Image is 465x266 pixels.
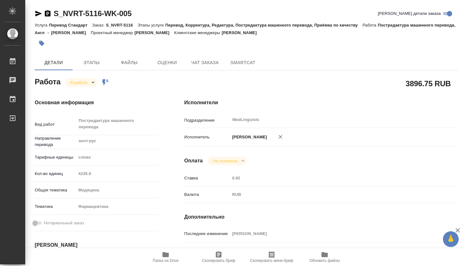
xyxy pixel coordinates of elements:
[92,23,106,27] p: Заказ:
[54,9,132,18] a: S_NVRT-5116-WK-005
[250,258,293,263] span: Скопировать мини-бриф
[406,78,451,89] h2: 3896.75 RUB
[208,157,247,165] div: В работе
[134,30,174,35] p: [PERSON_NAME]
[35,23,49,27] p: Услуга
[192,248,245,266] button: Скопировать бриф
[91,30,134,35] p: Проектный менеджер
[230,134,267,140] p: [PERSON_NAME]
[228,59,258,67] span: SmartCat
[76,59,107,67] span: Этапы
[44,220,84,226] span: Нотариальный заказ
[44,10,51,17] button: Скопировать ссылку
[230,229,435,238] input: Пустое поле
[35,187,76,193] p: Общая тематика
[362,23,378,27] p: Работа
[230,246,435,257] textarea: тотал 20773 слова
[35,135,76,148] p: Направление перевода
[222,30,262,35] p: [PERSON_NAME]
[35,99,159,106] h4: Основная информация
[184,213,458,221] h4: Дополнительно
[38,59,69,67] span: Детали
[106,23,138,27] p: S_NVRT-5116
[76,185,159,196] div: Медицина
[202,258,235,263] span: Скопировать бриф
[309,258,340,263] span: Обновить файлы
[76,152,159,163] div: слово
[184,157,203,165] h4: Оплата
[49,23,92,27] p: Перевод Стандарт
[138,23,165,27] p: Этапы услуги
[139,248,192,266] button: Папка на Drive
[35,10,42,17] button: Скопировать ссылку для ЯМессенджера
[190,59,220,67] span: Чат заказа
[35,76,61,87] h2: Работа
[35,154,76,160] p: Тарифные единицы
[35,36,49,50] button: Добавить тэг
[76,169,159,178] input: Пустое поле
[184,99,458,106] h4: Исполнители
[378,10,441,17] span: [PERSON_NAME] детали заказа
[165,23,362,27] p: Перевод, Корректура, Редактура, Постредактура машинного перевода, Приёмка по качеству
[76,201,159,212] div: Фармацевтика
[65,78,97,87] div: В работе
[184,134,230,140] p: Исполнитель
[35,241,159,249] h4: [PERSON_NAME]
[445,233,456,246] span: 🙏
[184,175,230,181] p: Ставка
[153,258,179,263] span: Папка на Drive
[35,121,76,128] p: Вид работ
[245,248,298,266] button: Скопировать мини-бриф
[211,158,239,164] button: Не оплачена
[184,231,230,237] p: Последнее изменение
[443,231,459,247] button: 🙏
[152,59,182,67] span: Оценки
[184,117,230,124] p: Подразделение
[174,30,222,35] p: Клиентские менеджеры
[298,248,351,266] button: Обновить файлы
[35,203,76,210] p: Тематика
[274,130,287,144] button: Удалить исполнителя
[184,191,230,198] p: Валюта
[68,80,89,85] button: В работе
[35,171,76,177] p: Кол-во единиц
[114,59,144,67] span: Файлы
[230,173,435,183] input: Пустое поле
[230,189,435,200] div: RUB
